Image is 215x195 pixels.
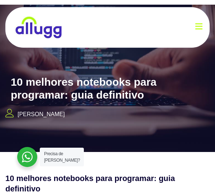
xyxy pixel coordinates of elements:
[5,173,192,194] h2: 10 melhores notebooks para programar: guia definitivo
[14,16,63,39] img: locação de TI é Allugg
[18,110,65,119] p: [PERSON_NAME]
[44,151,80,163] span: Precisa de [PERSON_NAME]?
[11,76,195,101] h2: 10 melhores notebooks para programar: guia definitivo
[195,18,202,37] button: open-menu
[179,161,215,195] iframe: Chat Widget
